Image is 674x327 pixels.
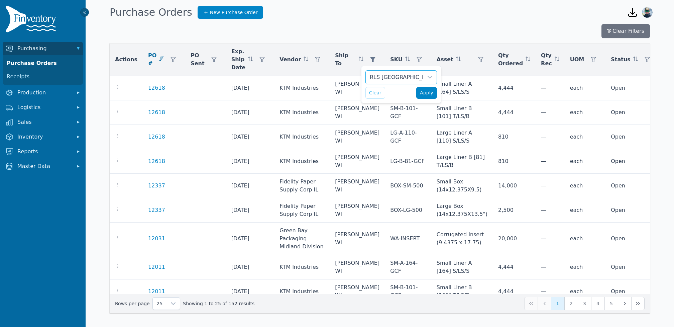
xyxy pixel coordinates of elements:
[431,279,493,304] td: Small Liner B [101] T/LS/B
[5,5,59,35] img: Finventory
[493,223,536,255] td: 20,000
[274,279,330,304] td: KTM Industries
[226,76,274,100] td: [DATE]
[226,279,274,304] td: [DATE]
[493,255,536,279] td: 4,444
[565,100,606,125] td: each
[605,149,659,174] td: Open
[565,198,606,223] td: each
[536,174,565,198] td: —
[431,198,493,223] td: Large Box (14x12.375X13.5")
[17,45,71,53] span: Purchasing
[148,206,165,214] a: 12337
[605,255,659,279] td: Open
[330,279,385,304] td: [PERSON_NAME] WI
[420,89,433,96] span: Apply
[536,149,565,174] td: —
[493,198,536,223] td: 2,500
[591,297,604,310] button: Page 4
[493,279,536,304] td: 4,444
[274,223,330,255] td: Green Bay Packaging Midland Division
[17,89,71,97] span: Production
[226,255,274,279] td: [DATE]
[565,279,606,304] td: each
[17,103,71,111] span: Logistics
[330,255,385,279] td: [PERSON_NAME] WI
[565,149,606,174] td: each
[226,198,274,223] td: [DATE]
[226,100,274,125] td: [DATE]
[565,125,606,149] td: each
[3,86,83,99] button: Production
[279,56,301,64] span: Vendor
[605,76,659,100] td: Open
[3,160,83,173] button: Master Data
[390,56,403,64] span: SKU
[330,174,385,198] td: [PERSON_NAME] WI
[631,297,645,310] button: Last Page
[330,223,385,255] td: [PERSON_NAME] WI
[536,100,565,125] td: —
[115,56,137,64] span: Actions
[605,174,659,198] td: Open
[605,198,659,223] td: Open
[565,255,606,279] td: each
[148,288,165,296] a: 12011
[110,6,192,18] h1: Purchase Orders
[536,76,565,100] td: —
[536,125,565,149] td: —
[330,149,385,174] td: [PERSON_NAME] WI
[226,149,274,174] td: [DATE]
[416,87,437,99] button: Apply
[148,108,165,116] a: 12618
[226,174,274,198] td: [DATE]
[431,149,493,174] td: Large Liner B [81] T/LS/B
[493,174,536,198] td: 14,000
[431,125,493,149] td: Large Liner A [110] S/LS/S
[148,263,165,271] a: 12011
[330,125,385,149] td: [PERSON_NAME] WI
[605,125,659,149] td: Open
[17,118,71,126] span: Sales
[541,52,552,68] span: Qty Rec
[274,100,330,125] td: KTM Industries
[231,48,246,72] span: Exp. Ship Date
[3,145,83,158] button: Reports
[153,298,167,310] span: Rows per page
[431,255,493,279] td: Small Liner A [164] S/LS/S
[565,76,606,100] td: each
[570,56,584,64] span: UOM
[431,174,493,198] td: Small Box (14x12.375X9.5)
[536,198,565,223] td: —
[564,297,578,310] button: Page 2
[565,223,606,255] td: each
[642,7,653,18] img: Karina Wright
[385,279,431,304] td: SM-B-101-GCF
[536,255,565,279] td: —
[330,100,385,125] td: [PERSON_NAME] WI
[385,149,431,174] td: LG-B-81-GCF
[385,100,431,125] td: SM-B-101-GCF
[431,223,493,255] td: Corrugated Insert (9.4375 x 17.75)
[274,76,330,100] td: KTM Industries
[3,42,83,55] button: Purchasing
[183,300,254,307] span: Showing 1 to 25 of 152 results
[148,157,165,165] a: 12618
[618,297,631,310] button: Next Page
[385,174,431,198] td: BOX-SM-500
[4,70,82,83] a: Receipts
[493,149,536,174] td: 810
[431,76,493,100] td: Small Liner A [164] S/LS/S
[148,84,165,92] a: 12618
[3,130,83,144] button: Inventory
[148,133,165,141] a: 12618
[611,56,631,64] span: Status
[437,56,453,64] span: Asset
[366,71,423,84] div: RLS [GEOGRAPHIC_DATA]
[431,100,493,125] td: Small Liner B [101] T/LS/B
[274,198,330,223] td: Fidelity Paper Supply Corp IL
[605,279,659,304] td: Open
[385,223,431,255] td: WA-INSERT
[17,162,71,170] span: Master Data
[536,279,565,304] td: —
